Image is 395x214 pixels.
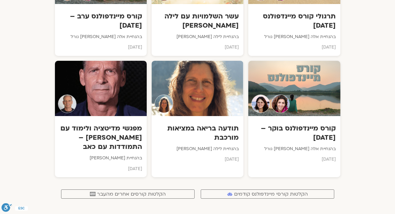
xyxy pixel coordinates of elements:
[60,165,142,173] p: [DATE]
[156,156,239,163] p: [DATE]
[58,95,76,113] img: Teacher
[97,191,166,197] span: הקלטות קורסים אחרים מהעבר
[156,33,239,41] p: בהנחיית לילה [PERSON_NAME]
[55,61,147,177] a: Teacherמפגשי מדיטציה ולימוד עם [PERSON_NAME] – התמודדות עם כאבבהנחיית [PERSON_NAME][DATE]
[248,61,340,177] a: TeacherTeacherקורס מיינדפולנס בוקר – [DATE]בהנחיית אלה [PERSON_NAME] גורל[DATE]
[60,44,142,51] p: [DATE]
[253,33,335,41] p: בהנחיית אלה [PERSON_NAME] גורל
[61,189,195,199] a: הקלטות קורסים אחרים מהעבר
[251,95,270,113] img: Teacher
[60,154,142,162] p: בהנחיית [PERSON_NAME]
[253,145,335,153] p: בהנחיית אלה [PERSON_NAME] גורל
[60,12,142,30] h3: קורס מיינדפולנס ערב – [DATE]
[253,44,335,51] p: [DATE]
[234,191,308,197] span: הקלטות קורסי מיינדפולנס קודמים
[253,12,335,30] h3: תרגולי קורס מיינדפולנס [DATE]
[152,61,243,177] a: Teacherתודעה בריאה במציאות מורכבתבהנחיית לילה [PERSON_NAME][DATE]
[156,124,239,142] h3: תודעה בריאה במציאות מורכבת
[60,33,142,41] p: בהנחיית אלה [PERSON_NAME] גורל
[155,95,173,113] img: Teacher
[156,44,239,51] p: [DATE]
[156,145,239,153] p: בהנחיית לילה [PERSON_NAME]
[253,124,335,142] h3: קורס מיינדפולנס בוקר – [DATE]
[60,124,142,152] h3: מפגשי מדיטציה ולימוד עם [PERSON_NAME] – התמודדות עם כאב
[156,12,239,30] h3: עשר השלמויות עם לילה [PERSON_NAME]
[271,95,290,113] img: Teacher
[201,189,334,199] a: הקלטות קורסי מיינדפולנס קודמים
[253,156,335,163] p: [DATE]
